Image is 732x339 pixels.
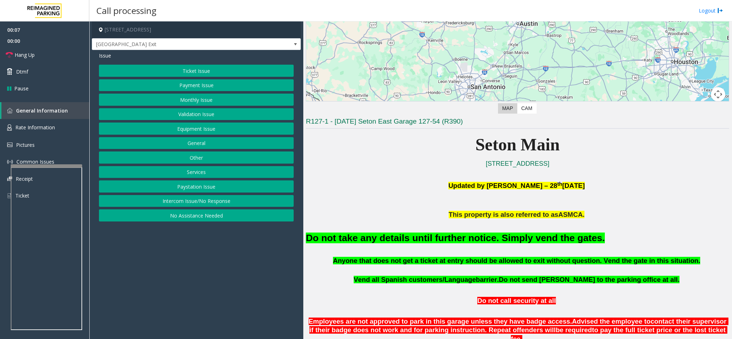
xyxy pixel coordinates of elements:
span: contact their supervisor if their badge does not work and for parking instruction. Repeat offende... [309,318,728,334]
span: Common Issues [16,158,54,165]
label: CAM [517,103,537,114]
a: Open this area in Google Maps (opens a new window) [308,101,332,110]
button: Intercom Issue/No Response [99,195,294,207]
a: Logout [699,7,723,14]
img: 'icon' [7,143,13,147]
button: Monthly Issue [99,94,294,106]
button: Paystation Issue [99,180,294,193]
span: [GEOGRAPHIC_DATA] Exit [92,39,259,50]
button: Equipment Issue [99,123,294,135]
span: Updated by [PERSON_NAME] – 28 [448,182,557,189]
button: No Assistance Needed [99,209,294,221]
button: Other [99,151,294,164]
span: Issue [99,52,111,59]
span: Pictures [16,141,35,148]
span: th [557,181,562,187]
span: Do not call security at all [477,297,556,304]
button: Services [99,166,294,178]
span: Anyone that does not get a ticket at entry should be allowed to exit without question. Vend the g... [333,257,700,264]
span: Rate Information [15,124,55,131]
span: Dtmf [16,68,28,75]
span: [DATE] [562,182,585,189]
span: Vend all Spanish customers/Language [354,276,476,283]
img: 'icon' [7,176,12,181]
span: Do not send [PERSON_NAME] to the parking office at all. [499,276,679,283]
label: Map [498,103,517,114]
button: General [99,137,294,149]
img: logout [717,7,723,14]
img: 'icon' [7,193,12,199]
img: 'icon' [7,108,13,113]
span: ASMCA. [558,211,585,218]
button: Ticket Issue [99,65,294,77]
h3: R127-1 - [DATE] Seton East Garage 127-54 (R390) [306,117,729,129]
a: [STREET_ADDRESS] [486,160,549,167]
button: Map camera controls [711,87,725,101]
span: be required [556,326,592,334]
h3: Call processing [93,2,160,19]
h4: [STREET_ADDRESS] [92,21,301,38]
img: Google [308,101,332,110]
span: Advised the employee to [572,318,651,325]
span: Pause [14,85,29,92]
img: 'icon' [7,124,12,131]
span: Employees are not approved to park in this garage unless they have badge access. [309,318,572,325]
a: General Information [1,102,89,119]
button: Payment Issue [99,79,294,91]
span: barrier. [476,276,499,283]
font: Do not take any details until further notice. Simply vend the gates. [306,233,605,243]
span: Seton Main [475,135,560,154]
img: 'icon' [7,159,13,165]
button: Validation Issue [99,108,294,120]
span: General Information [16,107,68,114]
span: This property is also referred to as [449,211,558,218]
span: Hang Up [15,51,35,59]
